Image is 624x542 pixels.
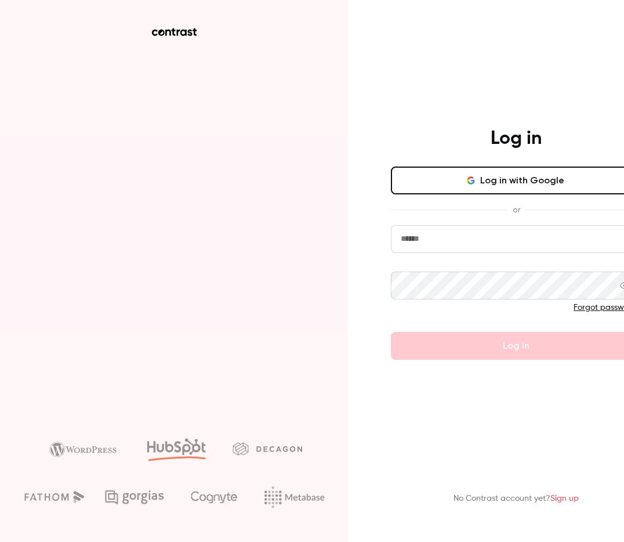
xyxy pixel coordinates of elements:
h4: Log in [491,127,542,150]
img: decagon [233,442,302,455]
a: Sign up [550,494,579,503]
p: No Contrast account yet? [454,493,579,505]
span: or [507,204,526,216]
